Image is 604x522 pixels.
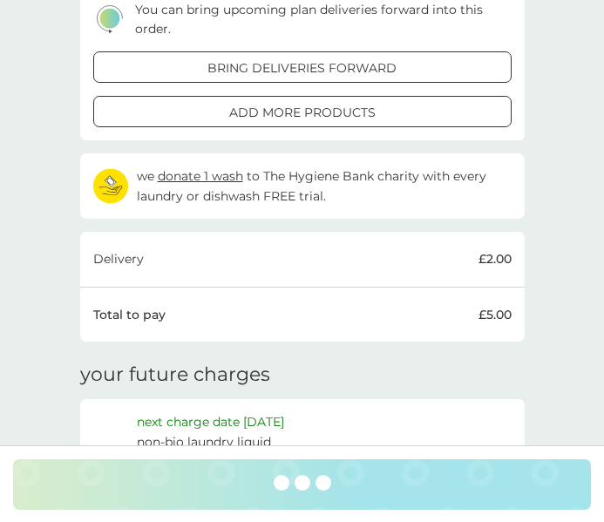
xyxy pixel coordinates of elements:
p: Delivery [93,249,144,268]
p: £5.00 [478,305,512,324]
p: add more products [229,103,376,122]
p: £2.00 [478,249,512,268]
span: donate 1 wash [158,168,243,184]
p: bring deliveries forward [207,58,397,78]
p: Total to pay [93,305,166,324]
p: non-bio laundry liquid [137,432,271,451]
h3: your future charges [80,363,270,386]
p: next charge date [DATE] [137,412,284,431]
button: bring deliveries forward [93,51,512,83]
p: we to The Hygiene Bank charity with every laundry or dishwash FREE trial. [137,166,512,206]
img: delivery-schedule.svg [97,5,123,33]
button: add more products [93,96,512,127]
